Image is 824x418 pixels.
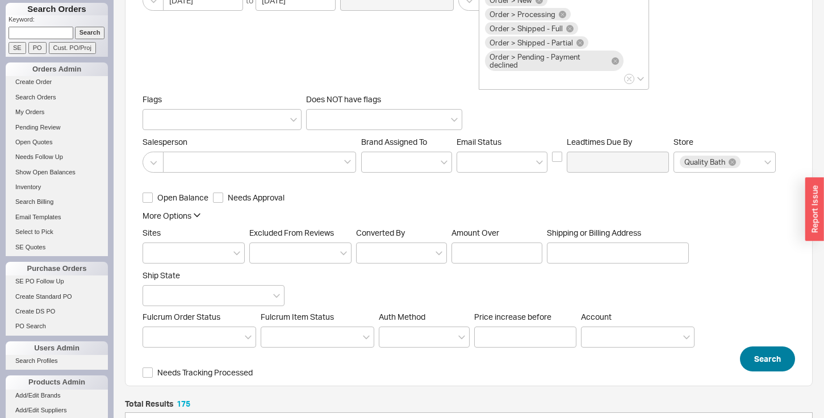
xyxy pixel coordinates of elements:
[143,193,153,203] input: Open Balance
[6,404,108,416] a: Add/Edit Suppliers
[143,228,161,237] span: Sites
[581,312,612,321] span: Account
[451,243,542,264] input: Amount Over
[474,312,576,322] span: Price increase before
[740,346,795,371] button: Search
[6,181,108,193] a: Inventory
[143,94,162,104] span: Flags
[6,136,108,148] a: Open Quotes
[547,243,689,264] input: Shipping or Billing Address
[6,306,108,317] a: Create DS PO
[490,53,608,69] span: Order > Pending - Payment declined
[6,355,108,367] a: Search Profiles
[490,39,573,47] span: Order > Shipped - Partial
[6,262,108,275] div: Purchase Orders
[547,228,689,238] span: Shipping or Billing Address
[6,166,108,178] a: Show Open Balances
[674,137,693,147] span: Store
[213,193,223,203] input: Needs Approval
[249,228,334,237] span: Excluded From Reviews
[6,122,108,133] a: Pending Review
[9,42,26,54] input: SE
[6,211,108,223] a: Email Templates
[6,91,108,103] a: Search Orders
[228,192,285,203] span: Needs Approval
[451,228,542,238] span: Amount Over
[340,251,347,256] svg: open menu
[15,153,63,160] span: Needs Follow Up
[6,62,108,76] div: Orders Admin
[149,113,157,126] input: Flags
[149,289,157,302] input: Ship State
[356,228,405,237] span: Converted By
[6,390,108,402] a: Add/Edit Brands
[567,137,669,147] span: Leadtimes Due By
[436,251,442,256] svg: open menu
[6,106,108,118] a: My Orders
[9,15,108,27] p: Keyword:
[15,124,61,131] span: Pending Review
[125,400,190,408] h5: Total Results
[28,42,47,54] input: PO
[6,3,108,15] h1: Search Orders
[306,94,381,104] span: Does NOT have flags
[742,156,750,169] input: Store
[177,399,190,408] span: 175
[267,331,275,344] input: Fulcrum Item Status
[6,241,108,253] a: SE Quotes
[143,367,153,378] input: Needs Tracking Processed
[6,76,108,88] a: Create Order
[490,10,555,18] span: Order > Processing
[441,160,447,165] svg: open menu
[157,367,253,378] span: Needs Tracking Processed
[6,275,108,287] a: SE PO Follow Up
[490,24,563,32] span: Order > Shipped - Full
[149,246,157,260] input: Sites
[143,312,220,321] span: Fulcrum Order Status
[684,158,725,166] span: Quality Bath
[75,27,105,39] input: Search
[6,291,108,303] a: Create Standard PO
[379,312,425,321] span: Auth Method
[6,341,108,355] div: Users Admin
[6,226,108,238] a: Select to Pick
[157,192,208,203] span: Open Balance
[143,210,200,221] button: More Options
[361,137,427,147] span: Brand Assigned To
[6,196,108,208] a: Search Billing
[149,331,157,344] input: Fulcrum Order Status
[457,137,501,147] span: Em ​ ail Status
[261,312,334,321] span: Fulcrum Item Status
[49,42,96,54] input: Cust. PO/Proj
[6,320,108,332] a: PO Search
[312,113,320,126] input: Does NOT have flags
[6,375,108,389] div: Products Admin
[143,270,180,280] span: Ship State
[6,151,108,163] a: Needs Follow Up
[385,331,393,344] input: Auth Method
[143,210,191,221] div: More Options
[683,335,690,340] svg: open menu
[536,160,543,165] svg: open menu
[143,137,357,147] span: Salesperson
[754,352,781,366] span: Search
